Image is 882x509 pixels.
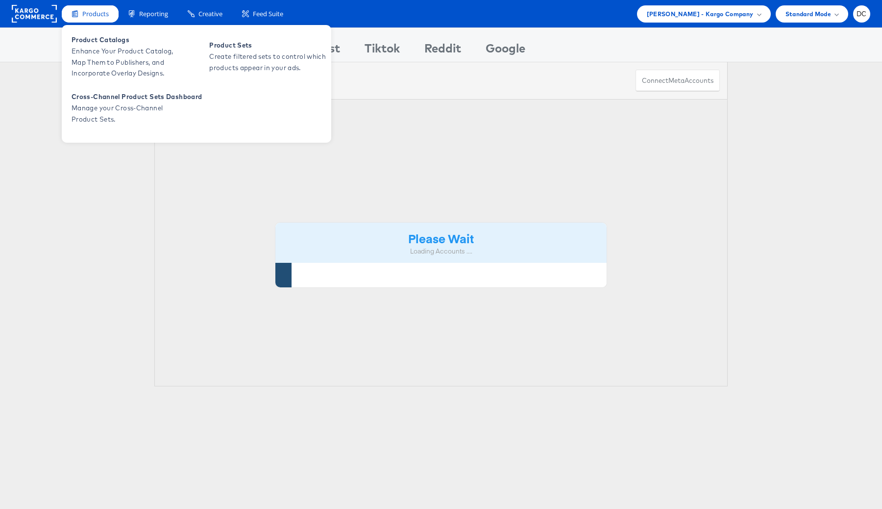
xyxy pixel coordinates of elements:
div: Loading Accounts .... [283,247,599,256]
span: Product Catalogs [72,34,189,46]
span: Product Sets [209,40,327,51]
span: Reporting [139,9,168,19]
a: Product Catalogs Enhance Your Product Catalog, Map Them to Publishers, and Incorporate Overlay De... [67,32,192,81]
div: Google [486,40,525,62]
span: [PERSON_NAME] - Kargo Company [647,9,754,19]
span: Cross-Channel Product Sets Dashboard [72,91,202,102]
span: Enhance Your Product Catalog, Map Them to Publishers, and Incorporate Overlay Designs. [72,46,189,79]
span: Creative [198,9,222,19]
div: Reddit [424,40,461,62]
span: Create filtered sets to control which products appear in your ads. [209,51,327,74]
a: Cross-Channel Product Sets Dashboard Manage your Cross-Channel Product Sets. [67,84,204,133]
span: Feed Suite [253,9,283,19]
strong: Please Wait [408,230,474,246]
button: ConnectmetaAccounts [636,70,720,92]
div: Tiktok [365,40,400,62]
span: Products [82,9,109,19]
span: Manage your Cross-Channel Product Sets. [72,102,189,125]
span: meta [668,76,685,85]
span: DC [857,11,867,17]
span: Standard Mode [785,9,831,19]
a: Product Sets Create filtered sets to control which products appear in your ads. [204,32,329,81]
